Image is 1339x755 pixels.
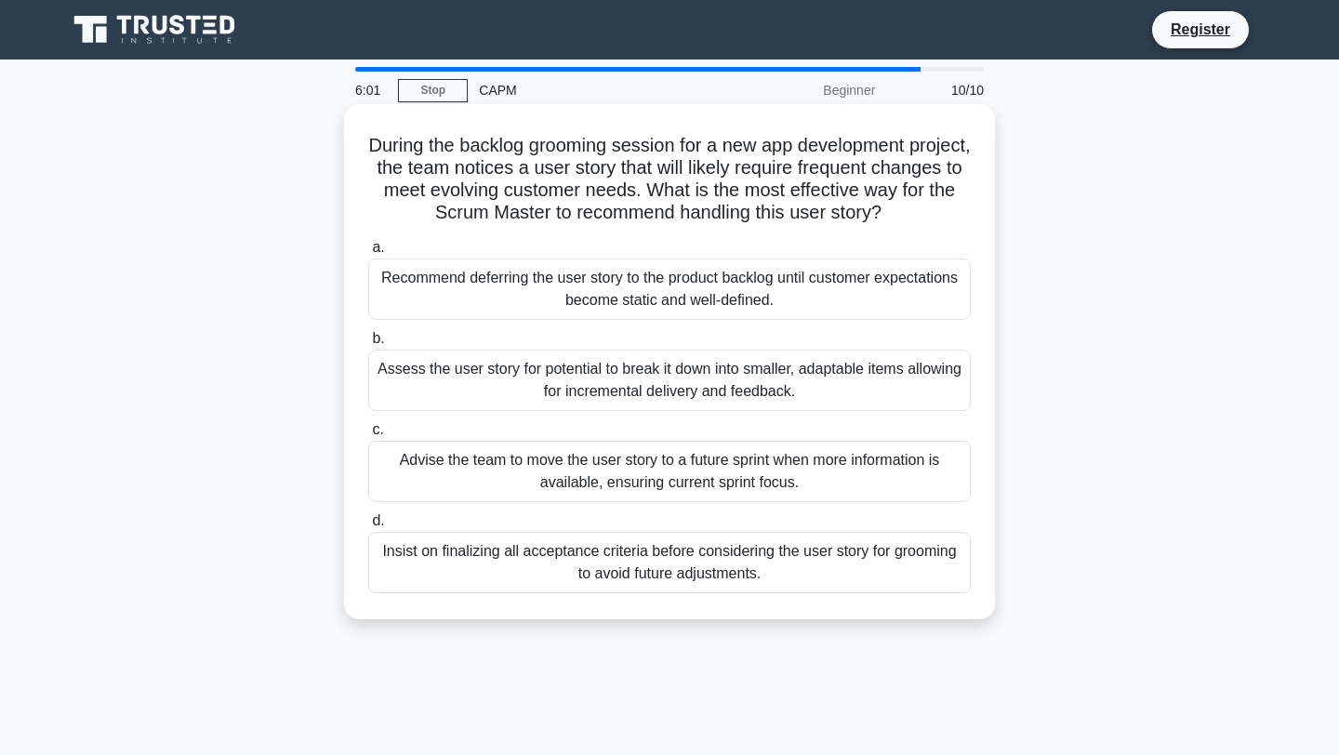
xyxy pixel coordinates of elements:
div: 6:01 [344,72,398,109]
span: a. [372,239,384,255]
span: c. [372,421,383,437]
div: 10/10 [886,72,995,109]
div: CAPM [468,72,723,109]
div: Insist on finalizing all acceptance criteria before considering the user story for grooming to av... [368,532,971,593]
h5: During the backlog grooming session for a new app development project, the team notices a user st... [366,134,973,225]
a: Stop [398,79,468,102]
a: Register [1160,18,1241,41]
div: Assess the user story for potential to break it down into smaller, adaptable items allowing for i... [368,350,971,411]
span: b. [372,330,384,346]
div: Beginner [723,72,886,109]
div: Advise the team to move the user story to a future sprint when more information is available, ens... [368,441,971,502]
span: d. [372,512,384,528]
div: Recommend deferring the user story to the product backlog until customer expectations become stat... [368,258,971,320]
